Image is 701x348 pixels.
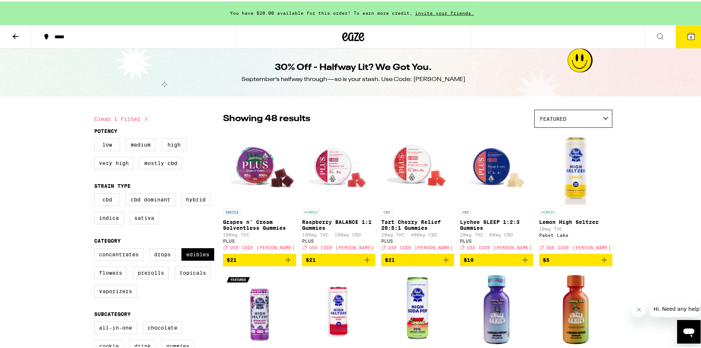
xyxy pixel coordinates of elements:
label: Prerolls [133,265,169,278]
img: Pabst Labs - Strawberry Kiwi High Seltzer [302,271,375,344]
p: Lemon High Seltzer [539,218,612,224]
span: $21 [385,256,395,261]
div: September’s halfway through—so is your stash. Use Code: [PERSON_NAME] [241,74,465,82]
label: Drops [149,247,176,259]
img: Uncle Arnie's - Magic Mango 2oz Shot - 100mg [539,271,612,344]
iframe: Message from company [649,299,701,316]
img: PLUS - Tart Cherry Relief 20:5:1 Gummies [381,130,454,204]
p: HYBRID [539,207,557,214]
span: USE CODE [PERSON_NAME] [467,244,532,249]
a: Open page for Grapes n' Cream Solventless Gummies from PLUS [223,130,296,252]
p: 20mg THC: 400mg CBD [381,231,454,236]
span: $21 [306,256,316,261]
label: Sativa [130,210,159,223]
p: CBD [460,207,471,214]
label: CBD Dominant [126,192,175,204]
button: Add to bag [302,252,375,265]
legend: Potency [94,127,117,133]
span: USE CODE [PERSON_NAME] [546,244,611,249]
img: PLUS - Lychee SLEEP 1:2:3 Gummies [460,130,533,204]
button: Add to bag [460,252,533,265]
h1: 30% Off - Halfway Lit? We Got You. [275,60,432,73]
div: Pabst Labs [539,231,612,236]
legend: Strain Type [94,182,131,187]
img: Pabst Labs - Midnight Berries 10:3:2 High Seltzer [223,271,296,344]
button: Add to bag [539,252,612,265]
a: Open page for Raspberry BALANCE 1:1 Gummies from PLUS [302,130,375,252]
img: PLUS - Grapes n' Cream Solventless Gummies [223,130,296,204]
label: Topicals [175,265,211,278]
legend: Category [94,236,121,242]
legend: Subcategory [94,310,131,316]
p: CBD [381,207,392,214]
label: Medium [126,137,155,150]
label: Vaporizers [94,284,137,296]
label: Low [94,137,120,150]
label: Edibles [181,247,214,259]
img: Uncle Arnie's - Blueberry Night Cap 2oz Shot - 100mg [460,271,533,344]
label: Flowers [94,265,127,278]
button: Add to bag [381,252,454,265]
div: PLUS [460,237,533,242]
label: Hybrid [181,192,210,204]
iframe: Close message [631,301,646,316]
p: Tart Cherry Relief 20:5:1 Gummies [381,218,454,229]
img: Pabst Labs - Cherry Limeade High Soda Pop Seltzer - 25mg [381,271,454,344]
label: Indica [94,210,124,223]
img: Pabst Labs - Lemon High Seltzer [539,130,612,204]
p: Grapes n' Cream Solventless Gummies [223,218,296,229]
span: $5 [543,256,549,261]
span: You have $20.00 available for this order! To earn more credit, [230,9,413,14]
p: 20mg THC: 60mg CBD [460,231,533,236]
span: invite your friends. [413,9,477,14]
p: INDICA [223,207,241,214]
p: Showing 48 results [223,111,310,124]
button: Add to bag [223,252,296,265]
label: CBD [94,192,120,204]
p: 100mg THC: 100mg CBD [302,231,375,236]
label: Chocolate [143,320,182,333]
div: PLUS [223,237,296,242]
label: Concentrates [94,247,144,259]
a: Open page for Lychee SLEEP 1:2:3 Gummies from PLUS [460,130,533,252]
p: HYBRID [302,207,320,214]
div: PLUS [381,237,454,242]
span: Hi. Need any help? [4,5,53,11]
label: High [161,137,187,150]
iframe: Button to launch messaging window [677,319,701,342]
img: PLUS - Raspberry BALANCE 1:1 Gummies [302,130,375,204]
p: Lychee SLEEP 1:2:3 Gummies [460,218,533,229]
span: USE CODE [PERSON_NAME] [388,244,453,249]
label: All-In-One [94,320,137,333]
span: 6 [690,34,692,38]
label: Very High [94,155,134,168]
span: $19 [464,256,474,261]
span: Featured [540,115,566,120]
p: 100mg THC [223,231,296,236]
p: 10mg THC [539,225,612,230]
span: USE CODE [PERSON_NAME] [309,244,374,249]
span: $21 [227,256,237,261]
button: Clear 1 filter [94,108,151,127]
div: PLUS [302,237,375,242]
label: Mostly CBD [139,155,182,168]
a: Open page for Tart Cherry Relief 20:5:1 Gummies from PLUS [381,130,454,252]
span: USE CODE [PERSON_NAME] [230,244,295,249]
a: Open page for Lemon High Seltzer from Pabst Labs [539,130,612,252]
p: Raspberry BALANCE 1:1 Gummies [302,218,375,229]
